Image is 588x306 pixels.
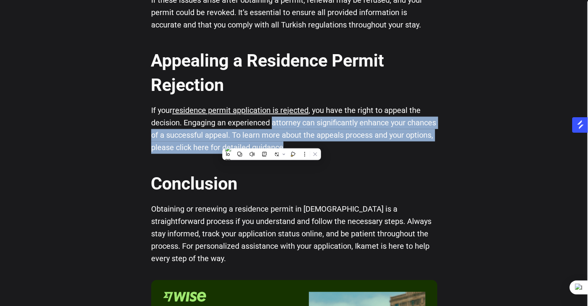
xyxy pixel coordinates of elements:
[151,202,437,264] p: Obtaining or renewing a residence permit in [DEMOGRAPHIC_DATA] is a straightforward process if yo...
[576,120,585,129] img: salesgear logo
[151,171,437,195] h2: Conclusion
[151,48,437,97] h2: Appealing a Residence Permit Rejection
[172,106,308,115] a: residence permit application is rejected
[151,104,437,154] p: If your , you have the right to appeal the decision. Engaging an experienced attorney can signifi...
